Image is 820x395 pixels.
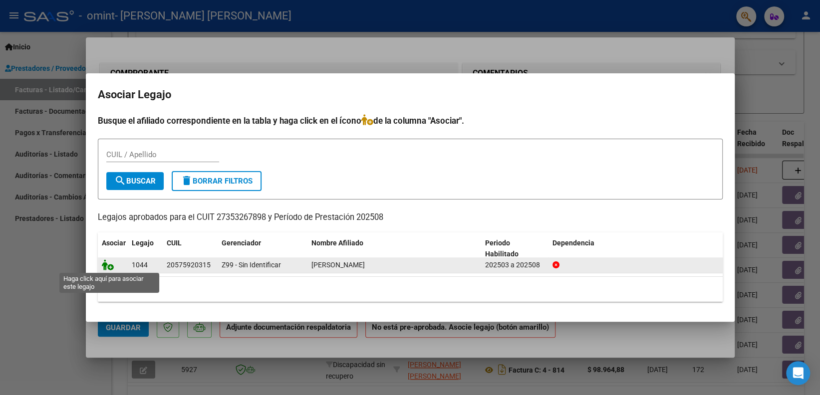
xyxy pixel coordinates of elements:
span: Gerenciador [222,239,261,247]
span: PARADA BAUTISTA ESTEBAN [311,261,365,269]
div: Open Intercom Messenger [786,361,810,385]
div: 20575920315 [167,259,211,271]
span: Asociar [102,239,126,247]
datatable-header-cell: Dependencia [548,232,723,265]
span: Z99 - Sin Identificar [222,261,281,269]
span: Nombre Afiliado [311,239,363,247]
span: Legajo [132,239,154,247]
h2: Asociar Legajo [98,85,723,104]
datatable-header-cell: CUIL [163,232,218,265]
span: Buscar [114,177,156,186]
mat-icon: search [114,175,126,187]
span: Dependencia [552,239,594,247]
span: Periodo Habilitado [485,239,519,258]
mat-icon: delete [181,175,193,187]
button: Buscar [106,172,164,190]
datatable-header-cell: Legajo [128,232,163,265]
span: 1044 [132,261,148,269]
datatable-header-cell: Periodo Habilitado [481,232,548,265]
p: Legajos aprobados para el CUIT 27353267898 y Período de Prestación 202508 [98,211,723,224]
h4: Busque el afiliado correspondiente en la tabla y haga click en el ícono de la columna "Asociar". [98,114,723,127]
datatable-header-cell: Gerenciador [218,232,307,265]
div: 1 registros [98,277,723,302]
div: 202503 a 202508 [485,259,545,271]
datatable-header-cell: Asociar [98,232,128,265]
button: Borrar Filtros [172,171,262,191]
span: Borrar Filtros [181,177,253,186]
datatable-header-cell: Nombre Afiliado [307,232,482,265]
span: CUIL [167,239,182,247]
